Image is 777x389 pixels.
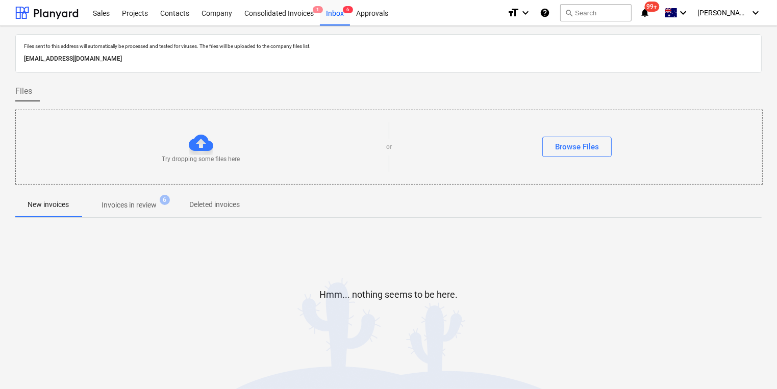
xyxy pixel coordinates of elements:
i: keyboard_arrow_down [519,7,532,19]
p: Hmm... nothing seems to be here. [319,289,458,301]
i: Knowledge base [540,7,550,19]
div: Browse Files [555,140,599,153]
p: Deleted invoices [189,199,240,210]
div: Try dropping some files hereorBrowse Files [15,110,763,185]
i: notifications [640,7,650,19]
iframe: Chat Widget [726,340,777,389]
button: Browse Files [542,137,612,157]
p: [EMAIL_ADDRESS][DOMAIN_NAME] [24,54,753,64]
button: Search [560,4,632,21]
span: 99+ [645,2,660,12]
span: 6 [343,6,353,13]
i: keyboard_arrow_down [749,7,762,19]
span: 6 [160,195,170,205]
span: 1 [313,6,323,13]
p: New invoices [28,199,69,210]
p: or [386,143,392,151]
span: search [565,9,573,17]
span: Files [15,85,32,97]
span: [PERSON_NAME] [697,9,748,17]
p: Files sent to this address will automatically be processed and tested for viruses. The files will... [24,43,753,49]
i: keyboard_arrow_down [677,7,689,19]
p: Invoices in review [102,200,157,211]
p: Try dropping some files here [162,155,240,164]
i: format_size [507,7,519,19]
